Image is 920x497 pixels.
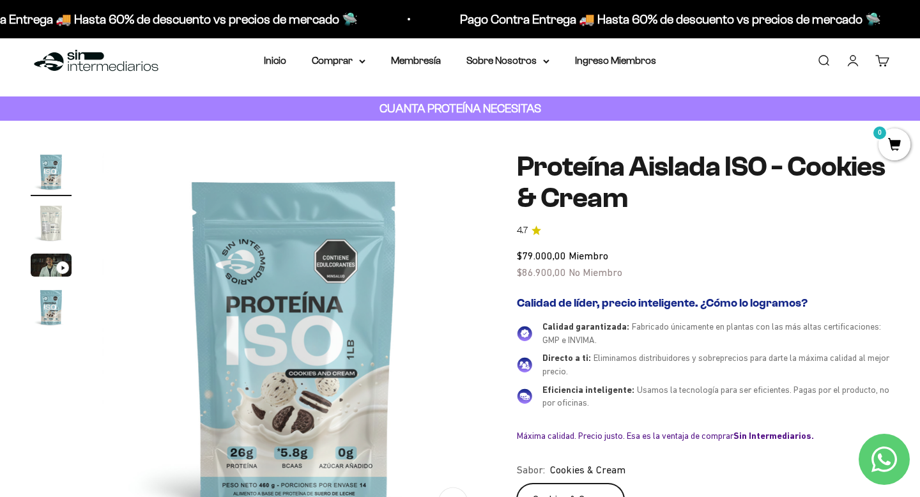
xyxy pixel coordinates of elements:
span: Directo a ti: [542,353,591,363]
span: 4.7 [517,224,528,238]
span: Fabricado únicamente en plantas con las más altas certificaciones: GMP e INVIMA. [542,321,881,345]
img: Proteína Aislada ISO - Cookies & Cream [31,287,72,328]
span: $86.900,00 [517,266,566,278]
img: Proteína Aislada ISO - Cookies & Cream [31,203,72,243]
img: Calidad garantizada [517,326,532,341]
a: Ingreso Miembros [575,55,656,66]
button: Ir al artículo 3 [31,254,72,280]
span: $79.000,00 [517,250,566,261]
span: No Miembro [569,266,622,278]
span: Calidad garantizada: [542,321,629,332]
button: Ir al artículo 1 [31,151,72,196]
button: Ir al artículo 4 [31,287,72,332]
b: Sin Intermediarios. [733,431,814,441]
h1: Proteína Aislada ISO - Cookies & Cream [517,151,889,213]
mark: 0 [872,125,887,141]
img: Proteína Aislada ISO - Cookies & Cream [31,151,72,192]
button: Ir al artículo 2 [31,203,72,247]
h2: Calidad de líder, precio inteligente. ¿Cómo lo logramos? [517,296,889,310]
a: Inicio [264,55,286,66]
span: Eliminamos distribuidores y sobreprecios para darte la máxima calidad al mejor precio. [542,353,889,376]
a: Membresía [391,55,441,66]
a: 0 [878,139,910,153]
p: Pago Contra Entrega 🚚 Hasta 60% de descuento vs precios de mercado 🛸 [458,9,879,29]
img: Directo a ti [517,357,532,372]
summary: Sobre Nosotros [466,52,549,69]
legend: Sabor: [517,462,545,478]
span: Eficiencia inteligente: [542,385,634,395]
a: 4.74.7 de 5.0 estrellas [517,224,889,238]
div: Máxima calidad. Precio justo. Esa es la ventaja de comprar [517,430,889,441]
span: Miembro [569,250,608,261]
img: Eficiencia inteligente [517,388,532,404]
span: Usamos la tecnología para ser eficientes. Pagas por el producto, no por oficinas. [542,385,889,408]
summary: Comprar [312,52,365,69]
strong: CUANTA PROTEÍNA NECESITAS [379,102,541,115]
span: Cookies & Cream [550,462,625,478]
